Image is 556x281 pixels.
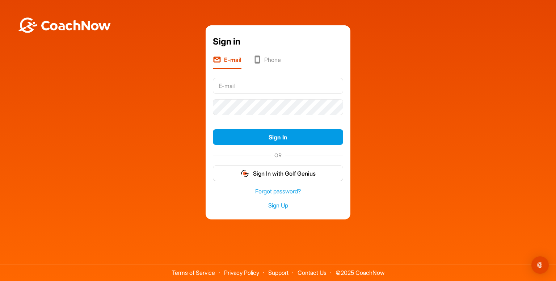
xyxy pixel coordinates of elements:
[332,264,388,276] span: © 2025 CoachNow
[271,151,285,159] span: OR
[268,269,288,276] a: Support
[240,169,249,178] img: gg_logo
[213,129,343,145] button: Sign In
[213,78,343,94] input: E-mail
[253,55,281,69] li: Phone
[224,269,259,276] a: Privacy Policy
[298,269,327,276] a: Contact Us
[17,17,111,33] img: BwLJSsUCoWCh5upNqxVrqldRgqLPVwmV24tXu5FoVAoFEpwwqQ3VIfuoInZCoVCoTD4vwADAC3ZFMkVEQFDAAAAAElFTkSuQmCC
[213,201,343,210] a: Sign Up
[531,256,549,274] div: Open Intercom Messenger
[213,35,343,48] div: Sign in
[213,55,241,69] li: E-mail
[213,187,343,196] a: Forgot password?
[213,165,343,181] button: Sign In with Golf Genius
[172,269,215,276] a: Terms of Service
